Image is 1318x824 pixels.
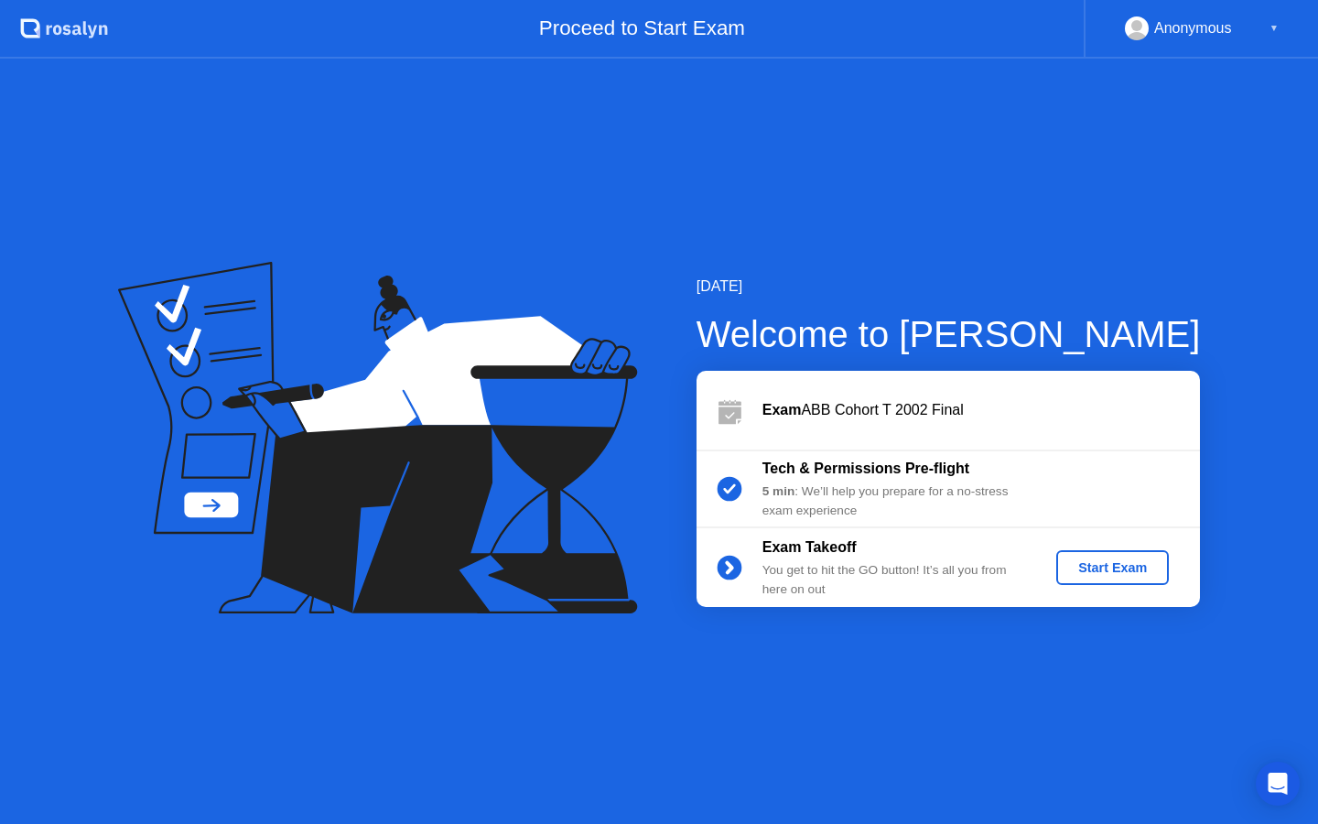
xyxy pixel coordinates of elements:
div: ▼ [1269,16,1279,40]
b: Exam Takeoff [762,539,857,555]
div: Open Intercom Messenger [1256,762,1300,806]
b: Tech & Permissions Pre-flight [762,461,969,476]
div: Start Exam [1064,560,1161,575]
div: Welcome to [PERSON_NAME] [697,307,1201,362]
div: ABB Cohort T 2002 Final [762,399,1200,421]
button: Start Exam [1056,550,1169,585]
div: You get to hit the GO button! It’s all you from here on out [762,561,1026,599]
div: : We’ll help you prepare for a no-stress exam experience [762,482,1026,520]
b: 5 min [762,484,795,498]
div: Anonymous [1154,16,1232,40]
b: Exam [762,402,802,417]
div: [DATE] [697,276,1201,298]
